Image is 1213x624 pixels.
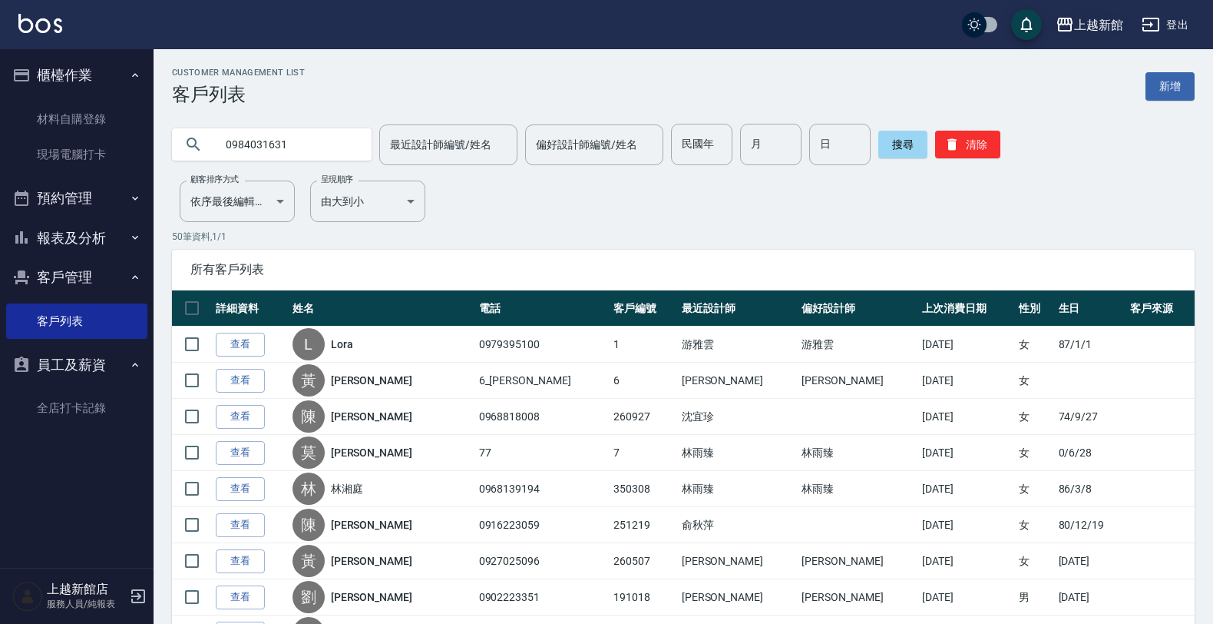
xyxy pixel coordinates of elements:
[610,435,678,471] td: 7
[1135,11,1195,39] button: 登出
[212,290,289,327] th: 詳細資料
[1145,72,1195,101] a: 新增
[678,290,798,327] th: 最近設計師
[215,124,359,165] input: 搜尋關鍵字
[310,181,425,222] div: 由大到小
[1055,579,1127,616] td: [DATE]
[293,581,325,613] div: 劉
[6,390,147,426] a: 全店打卡記錄
[6,257,147,297] button: 客戶管理
[289,290,475,327] th: 姓名
[190,262,1176,277] span: 所有客戶列表
[1055,435,1127,471] td: 0/6/28
[678,507,798,543] td: 俞秋萍
[6,218,147,258] button: 報表及分析
[1015,543,1054,579] td: 女
[475,363,610,399] td: 6_[PERSON_NAME]
[1015,290,1054,327] th: 性別
[610,327,678,363] td: 1
[216,405,265,429] a: 查看
[1055,399,1127,435] td: 74/9/27
[610,471,678,507] td: 350308
[1074,15,1123,35] div: 上越新館
[1055,327,1127,363] td: 87/1/1
[678,543,798,579] td: [PERSON_NAME]
[798,579,918,616] td: [PERSON_NAME]
[610,290,678,327] th: 客戶編號
[918,579,1015,616] td: [DATE]
[331,373,412,388] a: [PERSON_NAME]
[935,131,1000,158] button: 清除
[6,345,147,385] button: 員工及薪資
[1015,435,1054,471] td: 女
[918,507,1015,543] td: [DATE]
[878,131,927,158] button: 搜尋
[293,473,325,505] div: 林
[678,435,798,471] td: 林雨臻
[475,471,610,507] td: 0968139194
[293,436,325,469] div: 莫
[6,55,147,95] button: 櫃檯作業
[1055,290,1127,327] th: 生日
[216,369,265,393] a: 查看
[918,471,1015,507] td: [DATE]
[1015,507,1054,543] td: 女
[18,14,62,33] img: Logo
[6,178,147,218] button: 預約管理
[47,597,125,611] p: 服務人員/純報表
[216,477,265,501] a: 查看
[1055,507,1127,543] td: 80/12/19
[475,290,610,327] th: 電話
[475,579,610,616] td: 0902223351
[1011,9,1042,40] button: save
[172,230,1195,244] p: 50 筆資料, 1 / 1
[918,363,1015,399] td: [DATE]
[1015,579,1054,616] td: 男
[293,545,325,577] div: 黃
[331,589,412,605] a: [PERSON_NAME]
[293,400,325,433] div: 陳
[6,101,147,137] a: 材料自購登錄
[1049,9,1129,41] button: 上越新館
[331,409,412,424] a: [PERSON_NAME]
[331,517,412,533] a: [PERSON_NAME]
[678,327,798,363] td: 游雅雲
[321,174,353,185] label: 呈現順序
[331,481,363,496] a: 林湘庭
[475,543,610,579] td: 0927025096
[610,543,678,579] td: 260507
[918,399,1015,435] td: [DATE]
[475,507,610,543] td: 0916223059
[798,435,918,471] td: 林雨臻
[678,363,798,399] td: [PERSON_NAME]
[610,579,678,616] td: 191018
[1015,363,1054,399] td: 女
[610,507,678,543] td: 251219
[918,543,1015,579] td: [DATE]
[216,441,265,465] a: 查看
[293,328,325,360] div: L
[172,68,305,78] h2: Customer Management List
[798,471,918,507] td: 林雨臻
[180,181,295,222] div: 依序最後編輯時間
[918,435,1015,471] td: [DATE]
[610,363,678,399] td: 6
[216,549,265,573] a: 查看
[798,543,918,579] td: [PERSON_NAME]
[12,581,43,612] img: Person
[331,445,412,460] a: [PERSON_NAME]
[216,333,265,357] a: 查看
[190,174,239,185] label: 顧客排序方式
[6,304,147,339] a: 客戶列表
[475,399,610,435] td: 0968818008
[331,337,353,352] a: Lora
[6,137,147,172] a: 現場電腦打卡
[678,471,798,507] td: 林雨臻
[1126,290,1195,327] th: 客戶來源
[172,84,305,105] h3: 客戶列表
[216,513,265,537] a: 查看
[798,290,918,327] th: 偏好設計師
[678,399,798,435] td: 沈宜珍
[293,509,325,541] div: 陳
[918,327,1015,363] td: [DATE]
